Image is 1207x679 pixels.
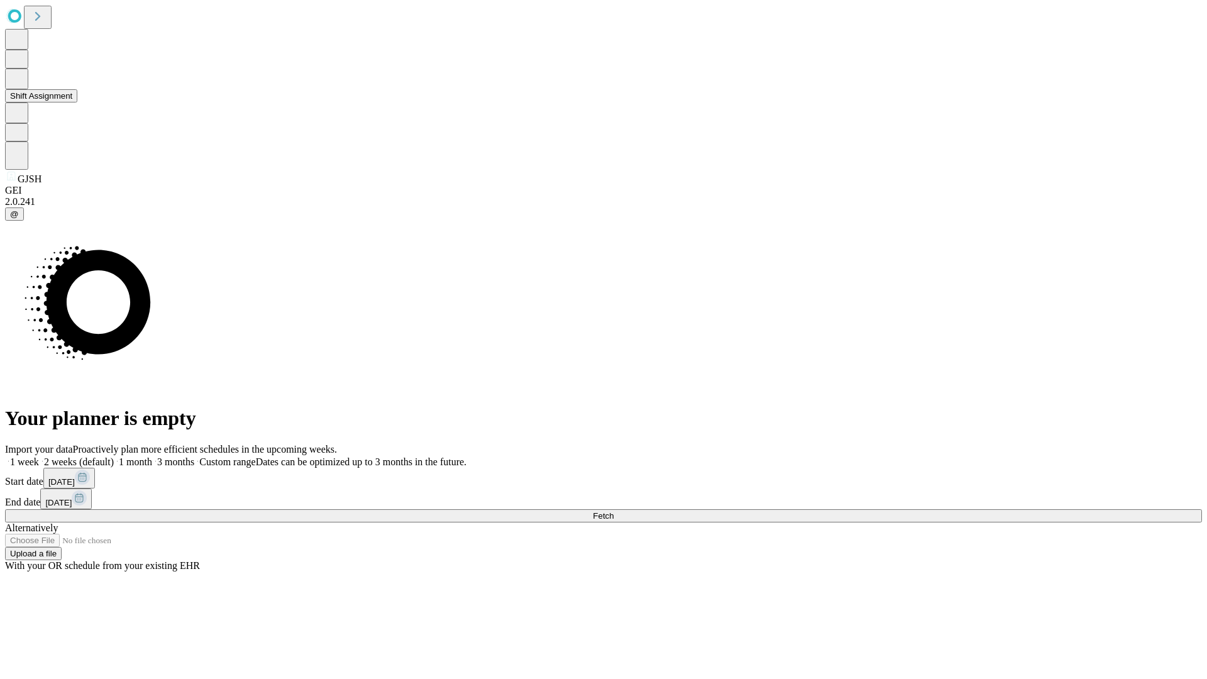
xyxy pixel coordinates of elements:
[593,511,614,521] span: Fetch
[5,89,77,102] button: Shift Assignment
[5,207,24,221] button: @
[256,456,466,467] span: Dates can be optimized up to 3 months in the future.
[10,209,19,219] span: @
[5,489,1202,509] div: End date
[5,547,62,560] button: Upload a file
[43,468,95,489] button: [DATE]
[5,509,1202,522] button: Fetch
[5,468,1202,489] div: Start date
[119,456,152,467] span: 1 month
[5,560,200,571] span: With your OR schedule from your existing EHR
[199,456,255,467] span: Custom range
[73,444,337,455] span: Proactively plan more efficient schedules in the upcoming weeks.
[5,444,73,455] span: Import your data
[40,489,92,509] button: [DATE]
[10,456,39,467] span: 1 week
[5,407,1202,430] h1: Your planner is empty
[157,456,194,467] span: 3 months
[45,498,72,507] span: [DATE]
[44,456,114,467] span: 2 weeks (default)
[5,522,58,533] span: Alternatively
[5,185,1202,196] div: GEI
[48,477,75,487] span: [DATE]
[5,196,1202,207] div: 2.0.241
[18,174,41,184] span: GJSH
